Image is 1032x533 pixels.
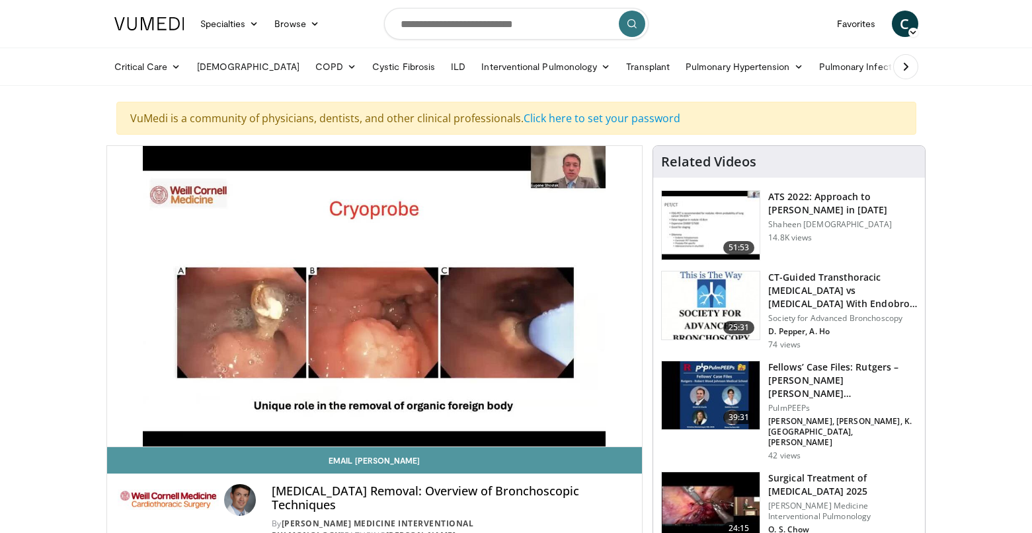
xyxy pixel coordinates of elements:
a: Transplant [618,53,678,80]
a: [DEMOGRAPHIC_DATA] [189,53,307,80]
p: 14.8K views [768,232,812,243]
a: Pulmonary Infection [811,53,926,80]
span: 39:31 [723,411,755,424]
img: 5903cf87-07ec-4ec6-b228-01333f75c79d.150x105_q85_crop-smart_upscale.jpg [662,191,760,260]
p: PulmPEEPs [768,403,917,413]
h4: Related Videos [661,154,756,170]
p: [PERSON_NAME] Medicine Interventional Pulmonology [768,501,917,522]
h3: ATS 2022: Approach to [PERSON_NAME] in [DATE] [768,190,917,217]
a: Browse [266,11,327,37]
div: VuMedi is a community of physicians, dentists, and other clinical professionals. [116,102,916,135]
a: 39:31 Fellows’ Case Files: Rutgers – [PERSON_NAME] [PERSON_NAME][GEOGRAPHIC_DATA] PulmPEEPs [PERS... [661,361,917,461]
a: Click here to set your password [524,111,680,125]
a: ILD [443,53,473,80]
input: Search topics, interventions [384,8,649,40]
img: Weill Cornell Medicine Interventional Pulmonology [118,484,219,516]
span: 51:53 [723,241,755,254]
a: 51:53 ATS 2022: Approach to [PERSON_NAME] in [DATE] Shaheen [DEMOGRAPHIC_DATA] 14.8K views [661,190,917,260]
span: 25:31 [723,321,755,334]
h3: CT-Guided Transthoracic [MEDICAL_DATA] vs [MEDICAL_DATA] With Endobro… [768,271,917,310]
a: 25:31 CT-Guided Transthoracic [MEDICAL_DATA] vs [MEDICAL_DATA] With Endobro… Society for Advanced... [661,271,917,350]
img: VuMedi Logo [114,17,184,30]
a: Specialties [192,11,267,37]
p: 74 views [768,339,801,350]
video-js: Video Player [107,146,643,447]
h4: [MEDICAL_DATA] Removal: Overview of Bronchoscopic Techniques [272,484,631,513]
a: COPD [307,53,364,80]
h3: Fellows’ Case Files: Rutgers – [PERSON_NAME] [PERSON_NAME][GEOGRAPHIC_DATA] [768,361,917,400]
p: Society for Advanced Bronchoscopy [768,313,917,324]
a: Pulmonary Hypertension [678,53,811,80]
a: Cystic Fibrosis [364,53,443,80]
p: 42 views [768,450,801,461]
a: Email [PERSON_NAME] [107,447,643,474]
p: D. Pepper, A. Ho [768,326,917,337]
img: e0825d15-7f89-4dd3-97a2-08b82e13de26.150x105_q85_crop-smart_upscale.jpg [662,361,760,430]
p: [PERSON_NAME], [PERSON_NAME], K. [GEOGRAPHIC_DATA], [PERSON_NAME] [768,416,917,448]
a: Critical Care [106,53,189,80]
h3: Surgical Treatment of [MEDICAL_DATA] 2025 [768,472,917,498]
a: Interventional Pulmonology [473,53,618,80]
img: 3d503dfe-b268-46c0-a434-9f1fbc73d701.150x105_q85_crop-smart_upscale.jpg [662,271,760,340]
p: Shaheen [DEMOGRAPHIC_DATA] [768,219,917,230]
img: Avatar [224,484,256,516]
a: Favorites [829,11,884,37]
a: C [892,11,918,37]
